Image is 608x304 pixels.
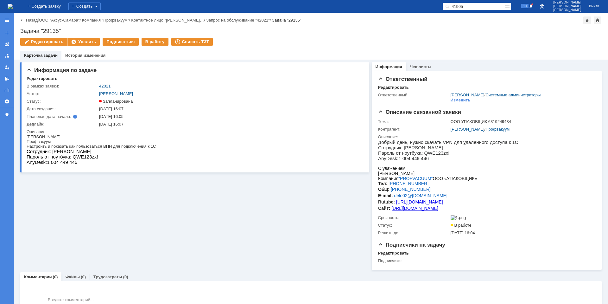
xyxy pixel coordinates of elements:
[378,76,427,82] span: Ответственный
[39,18,80,23] a: ООО "Аксус-Самара"
[82,18,129,23] a: Компания "Профвакуум"
[10,42,50,47] span: [PHONE_NUMBER]
[38,17,39,22] div: |
[8,4,13,9] img: logo
[505,3,511,9] span: Расширенный поиск
[55,36,99,42] span: ООО «УПАКОВЩИК»
[27,84,98,89] div: В рамках заявки:
[27,107,98,112] div: Дата создания:
[553,4,581,8] span: [PERSON_NAME]
[378,134,593,139] div: Описание:
[451,93,541,98] div: /
[376,64,402,69] a: Информация
[2,74,12,84] a: Мои согласования
[378,223,449,228] div: Статус:
[553,8,581,12] span: [PERSON_NAME]
[123,275,128,279] div: (0)
[27,99,98,104] div: Статус:
[378,258,449,263] div: Подписчики:
[27,91,98,96] div: Автор:
[451,230,475,235] span: [DATE] 16:04
[99,99,133,104] span: Запланирована
[99,107,359,112] div: [DATE] 16:07
[65,275,80,279] a: Файлы
[451,119,592,124] div: ООО УПАКОВЩИК 6319249434
[24,53,58,58] a: Карточка задачи
[68,3,101,10] div: Создать
[20,28,602,34] div: Задача "29135"
[2,62,12,72] a: Мои заявки
[27,67,97,73] span: Информация по задаче
[27,76,57,81] div: Редактировать
[272,18,301,23] div: Задача "29135"
[553,1,581,4] span: [PERSON_NAME]
[410,64,431,69] a: Чек-листы
[65,53,105,58] a: История изменения
[13,66,60,71] a: [URL][DOMAIN_NAME]
[16,54,69,59] span: @[DOMAIN_NAME]
[131,18,206,23] div: /
[378,93,449,98] div: Ответственный:
[8,4,13,9] a: Перейти на домашнюю страницу
[521,4,529,8] span: 10
[206,18,272,23] div: /
[451,223,472,228] span: В работе
[378,127,449,132] div: Контрагент:
[451,93,484,97] a: [PERSON_NAME]
[538,3,546,10] a: Перейти в интерфейс администратора
[378,109,461,115] span: Описание связанной заявки
[18,60,65,65] a: [URL][DOMAIN_NAME]
[53,275,58,279] div: (0)
[2,96,12,107] a: Настройки
[451,127,484,132] a: [PERSON_NAME]
[378,119,449,124] div: Тема:
[82,18,131,23] div: /
[378,215,449,220] div: Срочность:
[378,85,409,90] div: Редактировать
[2,28,12,38] a: Создать заявку
[378,242,445,248] span: Подписчики на задачу
[13,47,53,52] span: [PHONE_NUMBER]
[27,129,361,134] div: Описание:
[99,84,111,88] a: 42021
[206,18,270,23] a: Запрос на обслуживание "42021"
[485,93,541,97] a: Системные администраторы
[24,275,52,279] a: Комментарии
[16,54,29,59] span: delo02
[2,85,12,95] a: Отчеты
[26,18,38,23] a: Назад
[27,122,98,127] div: Дедлайн:
[99,91,133,96] a: [PERSON_NAME]
[451,127,592,132] div: /
[81,275,86,279] div: (0)
[451,98,471,103] div: Изменить
[2,51,12,61] a: Заявки в моей ответственности
[27,114,90,119] div: Плановая дата начала:
[39,18,82,23] div: /
[53,36,55,42] span: "
[20,36,53,42] span: "PROFVACUUM
[2,39,12,49] a: Заявки на командах
[451,215,466,220] img: 1.png
[485,127,510,132] a: Профвакуум
[99,122,359,127] div: [DATE] 16:07
[583,16,591,24] div: Добавить в избранное
[378,230,449,236] div: Решить до:
[131,18,204,23] a: Контактное лицо "[PERSON_NAME]…
[378,251,409,256] div: Редактировать
[99,114,359,119] div: [DATE] 16:05
[93,275,122,279] a: Трудозатраты
[594,16,601,24] div: Сделать домашней страницей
